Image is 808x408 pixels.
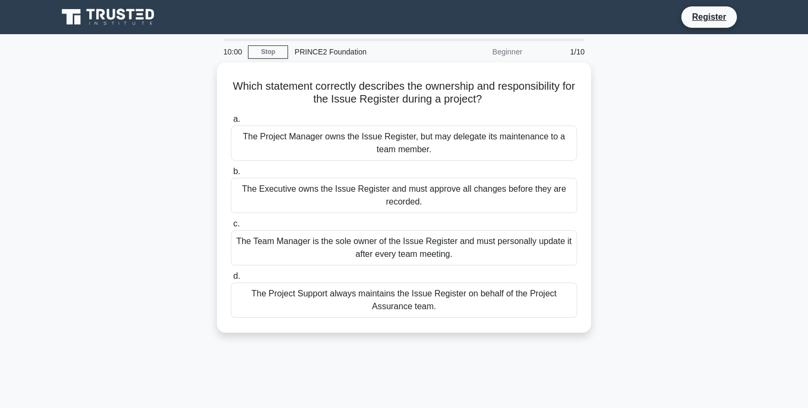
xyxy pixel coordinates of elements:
[233,219,239,228] span: c.
[686,10,733,23] a: Register
[288,41,435,62] div: PRINCE2 Foundation
[231,125,577,161] div: The Project Manager owns the Issue Register, but may delegate its maintenance to a team member.
[233,271,240,280] span: d.
[231,230,577,265] div: The Team Manager is the sole owner of the Issue Register and must personally update it after ever...
[233,167,240,176] span: b.
[230,80,578,106] h5: Which statement correctly describes the ownership and responsibility for the Issue Register durin...
[529,41,591,62] div: 1/10
[248,45,288,59] a: Stop
[217,41,248,62] div: 10:00
[233,114,240,123] span: a.
[435,41,529,62] div: Beginner
[231,178,577,213] div: The Executive owns the Issue Register and must approve all changes before they are recorded.
[231,283,577,318] div: The Project Support always maintains the Issue Register on behalf of the Project Assurance team.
